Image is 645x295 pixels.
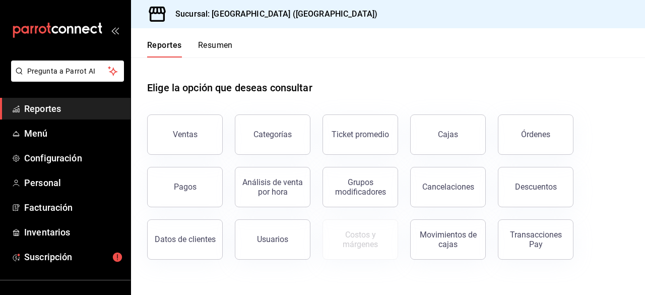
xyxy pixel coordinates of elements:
[174,182,197,192] div: Pagos
[27,66,108,77] span: Pregunta a Parrot AI
[257,234,288,244] div: Usuarios
[24,151,122,165] span: Configuración
[322,167,398,207] button: Grupos modificadores
[147,167,223,207] button: Pagos
[167,8,377,20] h3: Sucursal: [GEOGRAPHIC_DATA] ([GEOGRAPHIC_DATA])
[521,130,550,139] div: Órdenes
[322,219,398,260] button: Contrata inventarios para ver este reporte
[173,130,198,139] div: Ventas
[111,26,119,34] button: open_drawer_menu
[498,219,573,260] button: Transacciones Pay
[147,219,223,260] button: Datos de clientes
[11,61,124,82] button: Pregunta a Parrot AI
[417,230,479,249] div: Movimientos de cajas
[155,234,216,244] div: Datos de clientes
[24,102,122,115] span: Reportes
[498,167,573,207] button: Descuentos
[241,178,304,197] div: Análisis de venta por hora
[24,176,122,190] span: Personal
[498,114,573,155] button: Órdenes
[24,127,122,140] span: Menú
[332,130,389,139] div: Ticket promedio
[253,130,292,139] div: Categorías
[438,129,459,141] div: Cajas
[329,230,392,249] div: Costos y márgenes
[24,250,122,264] span: Suscripción
[24,201,122,214] span: Facturación
[147,80,312,95] h1: Elige la opción que deseas consultar
[147,114,223,155] button: Ventas
[235,167,310,207] button: Análisis de venta por hora
[410,114,486,155] a: Cajas
[410,167,486,207] button: Cancelaciones
[235,219,310,260] button: Usuarios
[235,114,310,155] button: Categorías
[24,225,122,239] span: Inventarios
[7,73,124,84] a: Pregunta a Parrot AI
[322,114,398,155] button: Ticket promedio
[515,182,557,192] div: Descuentos
[422,182,474,192] div: Cancelaciones
[147,40,182,57] button: Reportes
[147,40,233,57] div: navigation tabs
[329,178,392,197] div: Grupos modificadores
[198,40,233,57] button: Resumen
[410,219,486,260] button: Movimientos de cajas
[504,230,567,249] div: Transacciones Pay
